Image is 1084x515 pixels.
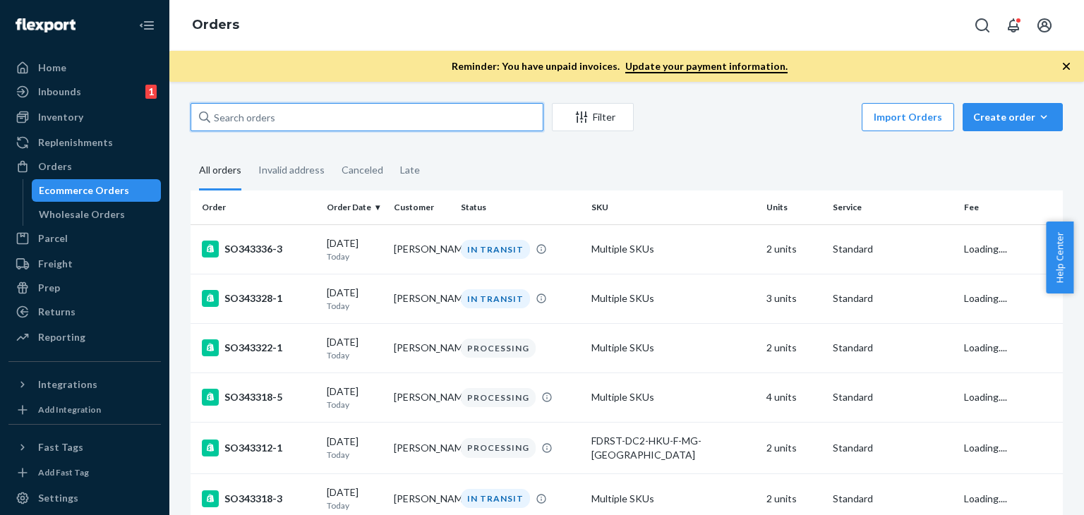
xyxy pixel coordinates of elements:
td: Multiple SKUs [586,372,760,422]
p: Standard [833,341,952,355]
div: IN TRANSIT [461,489,530,508]
td: Loading.... [958,274,1063,323]
a: Inventory [8,106,161,128]
div: Returns [38,305,76,319]
button: Open notifications [999,11,1028,40]
a: Settings [8,487,161,509]
td: 2 units [761,224,828,274]
button: Import Orders [862,103,954,131]
div: [DATE] [327,384,383,411]
div: IN TRANSIT [461,289,530,308]
div: Create order [973,110,1052,124]
p: Today [327,250,383,262]
div: Fast Tags [38,440,83,454]
p: Today [327,399,383,411]
div: Inventory [38,110,83,124]
div: [DATE] [327,435,383,461]
div: Add Integration [38,404,101,416]
button: Close Navigation [133,11,161,40]
th: Order [191,190,321,224]
div: Add Fast Tag [38,466,89,478]
div: Filter [553,110,633,124]
p: Reminder: You have unpaid invoices. [452,59,788,73]
td: 3 units [761,274,828,323]
div: Prep [38,281,60,295]
a: Orders [8,155,161,178]
input: Search orders [191,103,543,131]
div: Reporting [38,330,85,344]
th: Order Date [321,190,388,224]
div: [DATE] [327,485,383,511]
button: Open account menu [1030,11,1059,40]
td: Loading.... [958,224,1063,274]
div: SO343318-3 [202,490,315,507]
td: [PERSON_NAME] [388,423,455,474]
div: [DATE] [327,286,383,312]
ol: breadcrumbs [181,5,251,46]
td: Multiple SKUs [586,274,760,323]
div: Parcel [38,231,68,246]
div: SO343322-1 [202,339,315,356]
p: Today [327,449,383,461]
td: 4 units [761,372,828,422]
div: SO343336-3 [202,241,315,257]
button: Integrations [8,373,161,396]
button: Filter [552,103,634,131]
a: Parcel [8,227,161,250]
div: PROCESSING [461,388,536,407]
a: Replenishments [8,131,161,154]
p: Standard [833,492,952,506]
th: Status [455,190,586,224]
td: [PERSON_NAME] [388,224,455,274]
div: Inbounds [38,85,81,99]
p: Standard [833,242,952,256]
div: PROCESSING [461,438,536,457]
a: Reporting [8,326,161,349]
th: Units [761,190,828,224]
p: Today [327,349,383,361]
div: Orders [38,159,72,174]
p: Today [327,300,383,312]
td: Loading.... [958,423,1063,474]
p: Today [327,499,383,511]
td: Multiple SKUs [586,224,760,274]
button: Open Search Box [968,11,996,40]
td: Loading.... [958,372,1063,422]
td: Multiple SKUs [586,323,760,372]
div: Invalid address [258,152,325,188]
p: Standard [833,291,952,305]
a: Prep [8,277,161,299]
div: Replenishments [38,135,113,150]
td: [PERSON_NAME] [388,274,455,323]
td: Loading.... [958,323,1063,372]
div: SO343328-1 [202,290,315,307]
div: 1 [145,85,157,99]
div: Ecommerce Orders [39,183,129,198]
a: Wholesale Orders [32,203,162,226]
th: Service [827,190,958,224]
a: Update your payment information. [625,60,788,73]
a: Inbounds1 [8,80,161,103]
div: SO343318-5 [202,389,315,406]
div: All orders [199,152,241,190]
button: Help Center [1046,222,1073,293]
div: Late [400,152,420,188]
div: Home [38,61,66,75]
div: [DATE] [327,236,383,262]
img: Flexport logo [16,18,76,32]
div: Settings [38,491,78,505]
a: Add Integration [8,401,161,418]
th: SKU [586,190,760,224]
td: [PERSON_NAME] [388,323,455,372]
div: Canceled [342,152,383,188]
a: Ecommerce Orders [32,179,162,202]
a: Returns [8,301,161,323]
a: Freight [8,253,161,275]
div: [DATE] [327,335,383,361]
p: Standard [833,441,952,455]
div: Wholesale Orders [39,207,125,222]
a: Orders [192,17,239,32]
a: Home [8,56,161,79]
div: SO343312-1 [202,440,315,456]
